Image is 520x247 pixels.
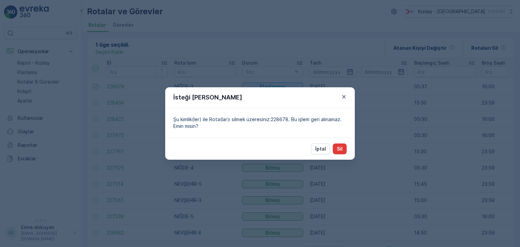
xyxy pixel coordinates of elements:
p: İsteği [PERSON_NAME] [173,93,242,102]
button: İptal [311,143,330,154]
p: Şu kimlik(ler) ile Rota(lar)ı silmek üzeresiniz:228678. Bu işlem geri alınamaz. Emin misin? [173,116,347,130]
p: İptal [315,145,326,152]
button: Sil [333,143,347,154]
p: Sil [337,145,343,152]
